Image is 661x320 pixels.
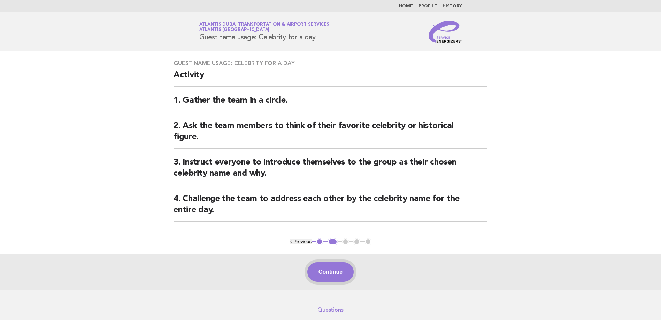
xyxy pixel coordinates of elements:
h2: 2. Ask the team members to think of their favorite celebrity or historical figure. [174,120,487,149]
a: Home [399,4,413,8]
h2: 3. Instruct everyone to introduce themselves to the group as their chosen celebrity name and why. [174,157,487,185]
h2: 4. Challenge the team to address each other by the celebrity name for the entire day. [174,193,487,222]
button: < Previous [290,239,312,244]
h1: Guest name usage: Celebrity for a day [199,23,329,41]
img: Service Energizers [429,21,462,43]
a: History [443,4,462,8]
h2: Activity [174,70,487,87]
a: Questions [317,306,344,313]
a: Profile [418,4,437,8]
button: 1 [316,238,323,245]
span: Atlantis [GEOGRAPHIC_DATA] [199,28,270,32]
button: Continue [307,262,354,282]
button: 2 [328,238,338,245]
h2: 1. Gather the team in a circle. [174,95,487,112]
h3: Guest name usage: Celebrity for a day [174,60,487,67]
a: Atlantis Dubai Transportation & Airport ServicesAtlantis [GEOGRAPHIC_DATA] [199,22,329,32]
